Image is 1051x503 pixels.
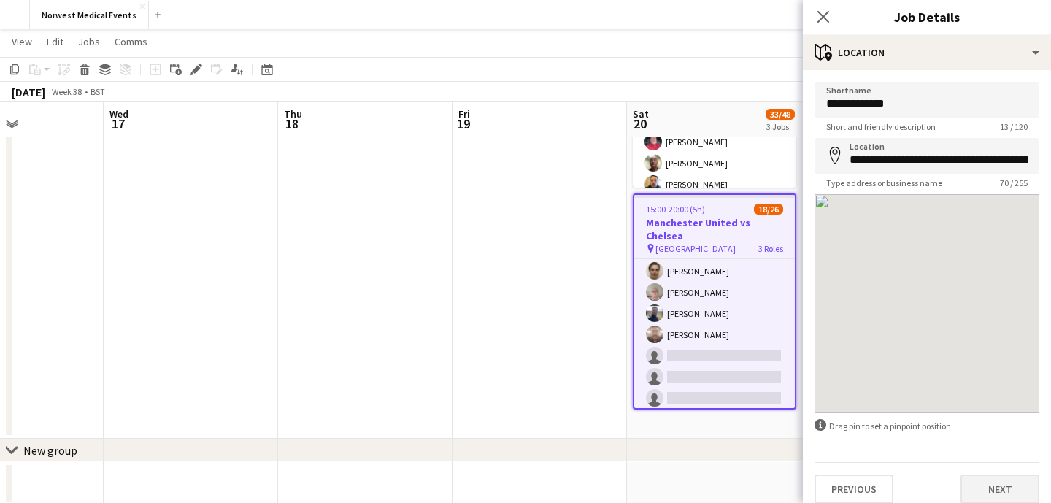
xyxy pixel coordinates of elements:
span: 15:00-20:00 (5h) [646,204,705,215]
button: Norwest Medical Events [30,1,149,29]
div: BST [91,86,105,97]
a: Jobs [72,32,106,51]
h3: Manchester United vs Chelsea [634,216,795,242]
div: Drag pin to set a pinpoint position [815,419,1039,433]
span: Jobs [78,35,100,48]
a: Comms [109,32,153,51]
a: Edit [41,32,69,51]
span: Week 38 [48,86,85,97]
span: 18 [282,115,302,132]
span: 70 / 255 [988,177,1039,188]
a: View [6,32,38,51]
span: 18/26 [754,204,783,215]
span: Comms [115,35,147,48]
app-job-card: 15:00-20:00 (5h)18/26Manchester United vs Chelsea [GEOGRAPHIC_DATA]3 Roles[PERSON_NAME][PERSON_NA... [633,193,796,410]
span: Short and friendly description [815,121,947,132]
span: Sat [633,107,649,120]
div: [DATE] [12,85,45,99]
span: 3 Roles [758,243,783,254]
span: 20 [631,115,649,132]
span: 33/48 [766,109,795,120]
span: View [12,35,32,48]
div: Location [803,35,1051,70]
span: Fri [458,107,470,120]
span: Edit [47,35,63,48]
div: 3 Jobs [766,121,794,132]
span: [GEOGRAPHIC_DATA] [655,243,736,254]
span: Type address or business name [815,177,954,188]
h3: Job Details [803,7,1051,26]
span: 19 [456,115,470,132]
span: Thu [284,107,302,120]
span: Wed [109,107,128,120]
span: 17 [107,115,128,132]
app-card-role: [PERSON_NAME][PERSON_NAME][PERSON_NAME][PERSON_NAME][PERSON_NAME][PERSON_NAME][PERSON_NAME] [634,66,795,497]
div: New group [23,443,77,458]
span: 13 / 120 [988,121,1039,132]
